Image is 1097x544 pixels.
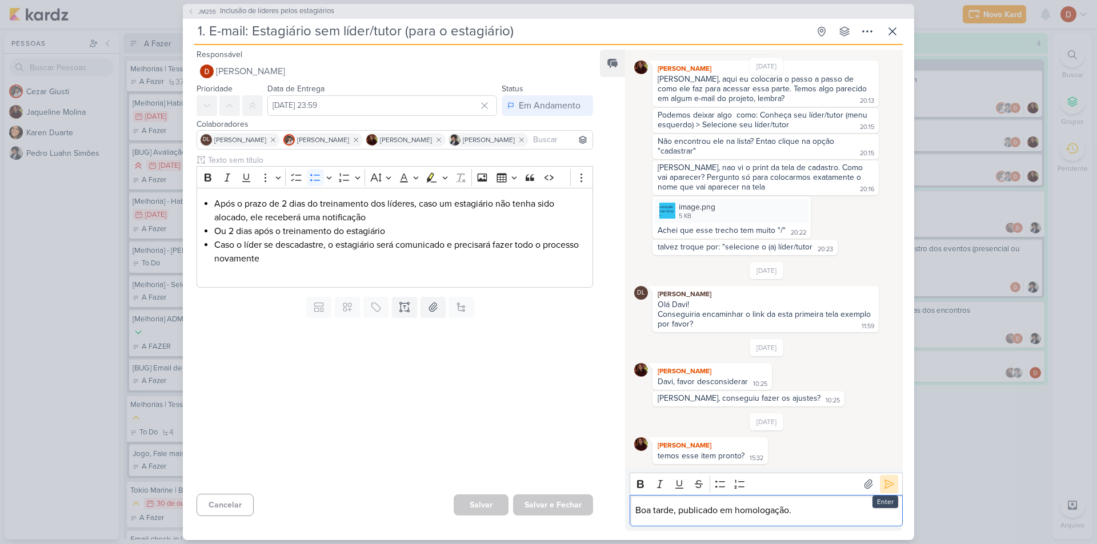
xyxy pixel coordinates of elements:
li: Ou 2 dias após o treinamento do estagiário [214,224,587,238]
button: [PERSON_NAME] [197,61,593,82]
span: [PERSON_NAME] [380,135,432,145]
div: [PERSON_NAME], conseguiu fazer os ajustes? [658,393,820,403]
p: DL [203,137,210,143]
div: image.png [655,199,808,223]
input: Select a date [267,95,497,116]
label: Responsável [197,50,242,59]
div: [PERSON_NAME], nao vi o print da tela de cadastro. Como vai aparecer? Pergunto só para colocarmos... [658,163,865,192]
div: [PERSON_NAME] [655,288,876,300]
div: 20:23 [818,245,833,254]
label: Data de Entrega [267,84,325,94]
div: Em Andamento [519,99,580,112]
div: Danilo Leite [201,134,212,146]
div: Danilo Leite [634,286,648,300]
div: temos esse item pronto? [658,451,744,461]
img: Jaqueline Molina [366,134,378,146]
label: Status [502,84,523,94]
input: Buscar [531,133,590,147]
p: DL [637,290,645,296]
div: Davi, favor desconsiderar [658,377,748,386]
div: 10:25 [826,396,840,405]
div: Editor toolbar [197,166,593,188]
button: Cancelar [197,494,254,516]
div: [PERSON_NAME] [655,63,876,74]
img: Jaqueline Molina [634,61,648,74]
div: Olá Davi! [658,300,874,309]
input: Kard Sem Título [194,21,809,42]
input: Texto sem título [206,154,593,166]
button: Em Andamento [502,95,593,116]
img: Jaqueline Molina [634,437,648,451]
div: Editor editing area: main [630,495,903,526]
div: [PERSON_NAME], aqui eu colocaria o passo a passo de como ele faz para acessar essa parte. Temos a... [658,74,869,103]
img: Davi Elias Teixeira [200,65,214,78]
li: Caso o líder se descadastre, o estagiário será comunicado e precisará fazer todo o processo novam... [214,238,587,265]
div: [PERSON_NAME] [655,365,770,377]
div: Achei que esse trecho tem muito "/" [658,225,786,235]
p: Boa tarde, publicado em homologação. [635,503,896,517]
div: 20:15 [860,123,874,132]
div: 20:22 [791,228,806,237]
div: 20:15 [860,149,874,158]
div: Editor editing area: main [197,188,593,288]
div: 15:32 [750,454,763,463]
span: [PERSON_NAME] [463,135,515,145]
div: 11:59 [862,322,874,331]
span: [PERSON_NAME] [214,135,266,145]
li: Após o prazo de 2 dias do treinamento dos líderes, caso um estagiário não tenha sido alocado, ele... [214,197,587,224]
div: image.png [679,201,715,213]
img: sfFIn5pBJvtuHORtYxY5OXvOdLB7tH8syWqrWogb.png [659,203,675,219]
div: 20:16 [860,185,874,194]
div: Conseguiria encaminhar o link da esta primeira tela exemplo por favor? [658,309,873,329]
img: Jaqueline Molina [634,363,648,377]
div: 5 KB [679,212,715,221]
div: Podemos deixar algo como: Conheça seu líder/tutor (menu esquerdo) > Selecione seu líder/tutor [658,110,870,130]
img: Pedro Luahn Simões [449,134,461,146]
div: Editor toolbar [630,473,903,495]
div: [PERSON_NAME] [655,440,766,451]
div: talvez troque por: "selecione o (a) líder/tutor [658,242,812,252]
span: [PERSON_NAME] [297,135,349,145]
img: Cezar Giusti [283,134,295,146]
div: 20:13 [860,96,874,106]
label: Prioridade [197,84,233,94]
div: Não encontrou ele na lista? Entao clique na opção "cadastrar" [658,136,836,156]
div: 10:25 [753,380,767,389]
div: Colaboradores [197,118,593,130]
div: Enter [872,495,898,508]
span: [PERSON_NAME] [216,65,285,78]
